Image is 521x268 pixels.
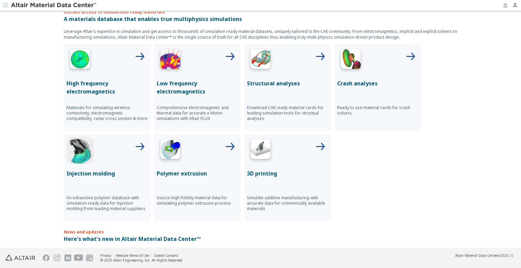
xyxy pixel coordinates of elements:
span: Altair Material Data Center [455,253,498,258]
p: Here's what's new in Altair Material Data Center™ [64,235,457,243]
img: 3D Printing Icon [247,137,274,164]
img: High Frequency Icon [66,47,94,74]
div: (v2025.1) [455,253,513,258]
p: High frequency electromagnetics [66,79,148,96]
img: Crash Analyses Icon [337,47,364,74]
img: Structural Analyses Icon [247,47,274,74]
img: Injection Molding Icon [66,137,94,164]
button: Crash Analyses IconCrash analysesReady to use material cards for crash solvers [334,44,421,131]
a: Website Terms of Use [116,253,149,258]
button: Injection Molding IconInjection moldingAn exhaustive polymer database with simulation ready data ... [64,134,151,221]
p: Materials for simulating wireless connectivity, electromagnetic compatibility, radar cross sectio... [66,105,148,121]
p: Ready to use material cards for crash solvers [337,105,419,116]
p: A materials database that enables true multiphysics simulations [64,15,457,23]
img: Polymer Extrusion Icon [157,137,184,164]
img: Altair Material Data Center [11,2,97,9]
p: Polymer extrusion [157,169,238,178]
p: News and updates [64,229,457,235]
button: 3D Printing Icon3D printingSimulate additive manufacturing with accurate data for commercially av... [244,134,331,221]
button: Structural Analyses IconStructural analysesDownload CAE ready material cards for leading simulati... [244,44,331,131]
img: Altair Engineering [5,255,35,261]
p: Comprehensive electromagnetic and thermal data for accurate e-Motor simulations with Altair FLUX [157,105,238,121]
a: Privacy [100,253,111,258]
p: Crash analyses [337,79,419,87]
img: Low Frequency Icon [157,47,184,74]
button: Low Frequency IconLow frequency electromagneticsComprehensive electromagnetic and thermal data fo... [154,44,241,131]
p: Injection molding [66,169,148,178]
p: Download CAE ready material cards for leading simulation tools for structual analyses [247,105,328,121]
p: Leverage Altair’s expertise in simulation and get access to thousands of simulation ready materia... [64,28,457,40]
div: © 2025 Altair Engineering, Inc. All Rights Reserved. [100,258,183,263]
button: High Frequency IconHigh frequency electromagneticsMaterials for simulating wireless connectivity,... [64,44,151,131]
p: Instant access to simulations ready materials [64,9,457,15]
p: Low frequency electromagnetics [157,79,238,96]
p: Simulate additive manufacturing with accurate data for commercially available materials [247,195,328,211]
button: Polymer Extrusion IconPolymer extrusionSource high fidelity material data for simulating polymer ... [154,134,241,221]
p: 3D printing [247,169,328,178]
p: Structural analyses [247,79,328,87]
p: Source high fidelity material data for simulating polymer extrusion process [157,195,238,206]
p: An exhaustive polymer database with simulation ready data for injection molding from leading mate... [66,195,148,211]
a: Cookie Consent [154,253,178,258]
